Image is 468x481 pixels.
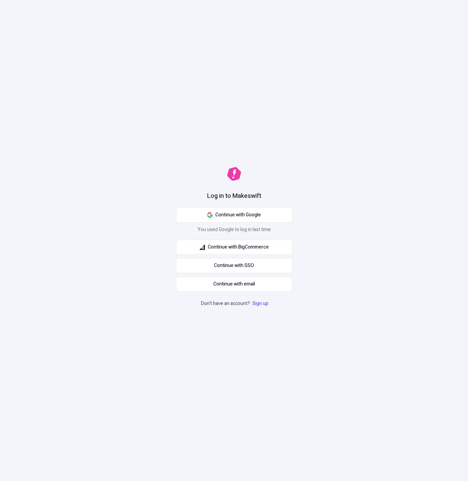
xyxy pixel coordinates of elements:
[207,192,261,201] h1: Log in to Makeswift
[215,211,261,219] span: Continue with Google
[176,258,292,273] a: Continue with SSO
[176,207,292,223] button: Continue with Google
[213,280,255,288] span: Continue with email
[201,300,270,307] p: Don't have an account?
[176,226,292,236] p: You used Google to log in last time
[251,300,270,307] a: Sign up
[176,277,292,292] button: Continue with email
[208,243,269,251] span: Continue with BigCommerce
[176,240,292,255] button: Continue with BigCommerce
